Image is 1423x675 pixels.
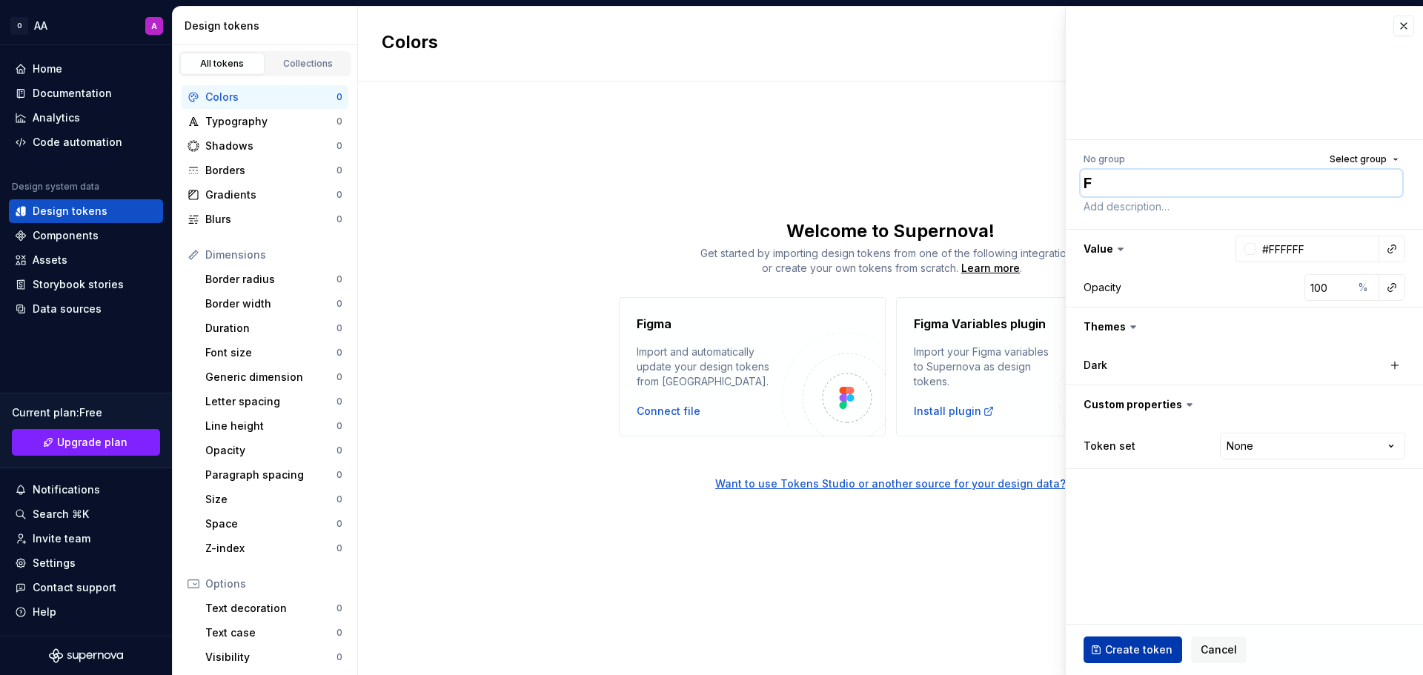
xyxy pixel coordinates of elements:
label: Token set [1084,439,1135,453]
div: Documentation [33,86,112,101]
div: Colors [205,90,336,104]
a: Letter spacing0 [199,390,348,413]
svg: Supernova Logo [49,648,123,663]
div: Shadows [205,139,336,153]
div: Borders [205,163,336,178]
div: Data sources [33,302,102,316]
a: Duration0 [199,316,348,340]
div: AA [34,19,47,33]
a: Shadows0 [182,134,348,158]
button: Help [9,600,163,624]
div: 0 [336,164,342,176]
a: Components [9,224,163,247]
a: Blurs0 [182,207,348,231]
a: Code automation [9,130,163,154]
div: No group [1084,153,1125,165]
span: Cancel [1201,642,1237,657]
button: Cancel [1191,636,1247,663]
div: Notifications [33,482,100,497]
div: Search ⌘K [33,507,89,522]
div: Analytics [33,110,80,125]
div: A [151,20,157,32]
div: Line height [205,419,336,433]
button: Select group [1323,149,1405,170]
div: 0 [336,602,342,614]
div: Welcome to Supernova! [358,219,1423,243]
div: 0 [336,420,342,432]
button: Create token [1084,636,1182,663]
a: Visibility0 [199,645,348,669]
div: Options [205,576,342,591]
button: Contact support [9,576,163,599]
div: Size [205,492,336,507]
div: Invite team [33,531,90,546]
div: Contact support [33,580,116,595]
div: Storybook stories [33,277,124,292]
h4: Figma [637,315,671,333]
h4: Figma Variables plugin [914,315,1046,333]
button: Want to use Tokens Studio or another source for your design data? [715,476,1066,491]
a: Z-index0 [199,536,348,560]
span: Get started by importing design tokens from one of the following integrations, or create your own... [700,247,1081,274]
a: Invite team [9,527,163,551]
a: Documentation [9,82,163,105]
a: Space0 [199,512,348,536]
div: 0 [336,273,342,285]
a: Design tokens [9,199,163,223]
button: Connect file [637,404,700,419]
h2: Colors [382,30,438,57]
div: Import and automatically update your design tokens from [GEOGRAPHIC_DATA]. [637,345,782,389]
div: Opacity [1084,280,1121,295]
div: 0 [336,469,342,481]
button: Notifications [9,478,163,502]
div: Help [33,605,56,619]
div: Design system data [12,181,99,193]
div: 0 [336,651,342,663]
input: e.g. #000000 [1256,236,1379,262]
div: 0 [336,116,342,127]
a: Text decoration0 [199,596,348,620]
div: Border radius [205,272,336,287]
a: Size0 [199,488,348,511]
a: Line height0 [199,414,348,438]
div: 0 [336,627,342,639]
div: 0 [336,347,342,359]
div: Settings [33,556,76,571]
a: Learn more [961,261,1020,276]
a: Assets [9,248,163,272]
div: Letter spacing [205,394,336,409]
a: Settings [9,551,163,575]
a: Home [9,57,163,81]
input: 100 [1304,274,1353,301]
a: Gradients0 [182,183,348,207]
div: Border width [205,296,336,311]
div: O [10,17,28,35]
div: 0 [336,518,342,530]
div: 0 [336,298,342,310]
button: OAAA [3,10,169,41]
a: Text case0 [199,621,348,645]
div: 0 [336,542,342,554]
div: Install plugin [914,404,995,419]
div: Design tokens [33,204,107,219]
div: Dimensions [205,247,342,262]
div: Visibility [205,650,336,665]
div: 0 [336,189,342,201]
a: Paragraph spacing0 [199,463,348,487]
div: 0 [336,396,342,408]
button: Search ⌘K [9,502,163,526]
div: Text decoration [205,601,336,616]
div: Blurs [205,212,336,227]
a: Upgrade plan [12,429,160,456]
div: Gradients [205,187,336,202]
div: Duration [205,321,336,336]
span: Upgrade plan [57,435,127,450]
a: Generic dimension0 [199,365,348,389]
a: Colors0 [182,85,348,109]
span: Create token [1105,642,1172,657]
a: Opacity0 [199,439,348,462]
